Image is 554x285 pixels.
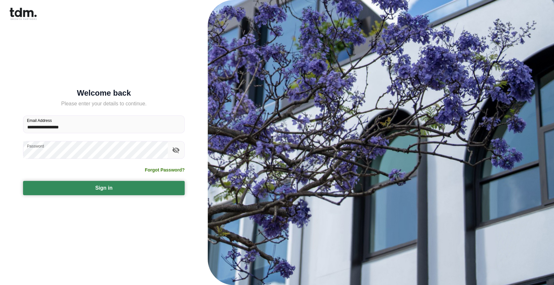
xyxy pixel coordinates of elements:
[23,181,185,195] button: Sign in
[27,118,52,123] label: Email Address
[23,90,185,96] h5: Welcome back
[27,143,44,149] label: Password
[145,167,185,173] a: Forgot Password?
[23,100,185,108] h5: Please enter your details to continue.
[170,145,181,156] button: toggle password visibility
